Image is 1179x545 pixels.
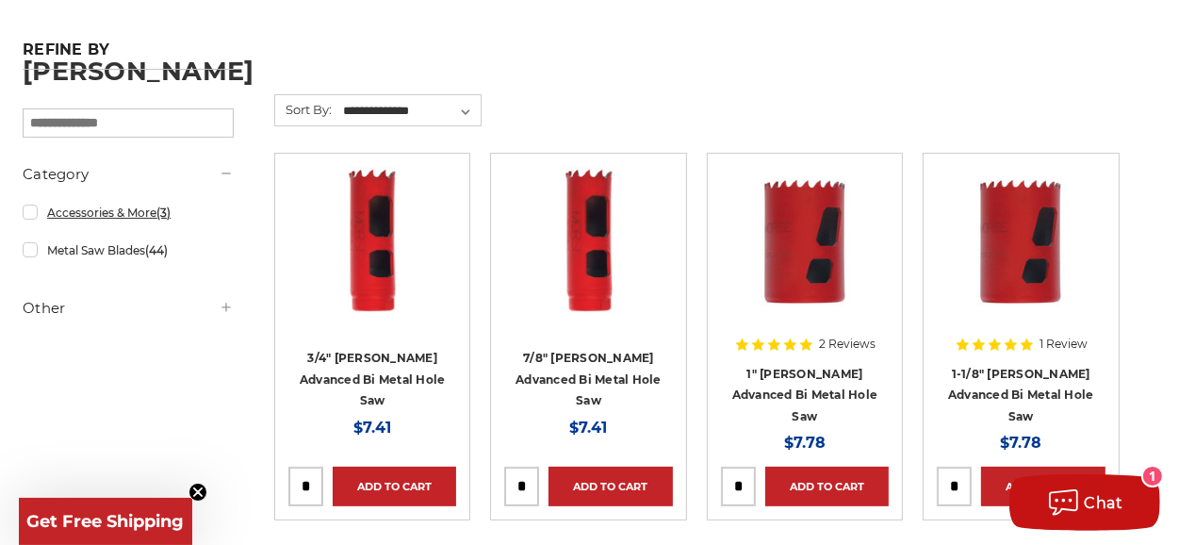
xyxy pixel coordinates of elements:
span: 1 Review [1040,339,1088,350]
span: Get Free Shipping [27,511,185,532]
img: 1-1/8" Morse Advanced Bi Metal Hole Saw [945,167,1096,318]
span: $7.41 [353,419,391,437]
a: Metal Saw Blades [23,234,234,267]
img: 1" Morse Advanced Bi Metal Hole Saw [729,167,880,318]
a: 3/4" [PERSON_NAME] Advanced Bi Metal Hole Saw [300,351,446,407]
h1: [PERSON_NAME] [23,58,1156,84]
span: Chat [1085,494,1123,512]
a: 1-1/8" Morse Advanced Bi Metal Hole Saw [937,167,1105,335]
a: 3/4" Morse Advanced Bi Metal Hole Saw [288,167,456,335]
h5: Refine by [23,41,234,70]
a: 7/8" Morse Advanced Bi Metal Hole Saw [504,167,672,335]
span: 2 Reviews [819,339,876,350]
div: 1 [1143,467,1162,486]
span: $7.78 [1000,434,1041,452]
span: (3) [156,206,171,220]
img: 7/8" Morse Advanced Bi Metal Hole Saw [514,167,664,318]
select: Sort By: [340,97,481,125]
a: 1" [PERSON_NAME] Advanced Bi Metal Hole Saw [732,367,878,423]
h5: Other [23,297,234,320]
a: Add to Cart [333,467,456,506]
button: Chat [1009,474,1160,531]
a: Add to Cart [981,467,1105,506]
button: Close teaser [188,483,207,502]
a: 1" Morse Advanced Bi Metal Hole Saw [721,167,889,335]
a: Add to Cart [549,467,672,506]
span: $7.41 [570,419,608,437]
a: 1-1/8" [PERSON_NAME] Advanced Bi Metal Hole Saw [948,367,1094,423]
a: Add to Cart [765,467,889,506]
span: $7.78 [784,434,826,452]
a: 7/8" [PERSON_NAME] Advanced Bi Metal Hole Saw [516,351,662,407]
div: Get Free ShippingClose teaser [19,498,192,545]
label: Sort By: [275,95,332,124]
span: (44) [145,243,168,257]
img: 3/4" Morse Advanced Bi Metal Hole Saw [297,167,448,318]
a: Accessories & More [23,196,234,229]
h5: Category [23,163,234,186]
